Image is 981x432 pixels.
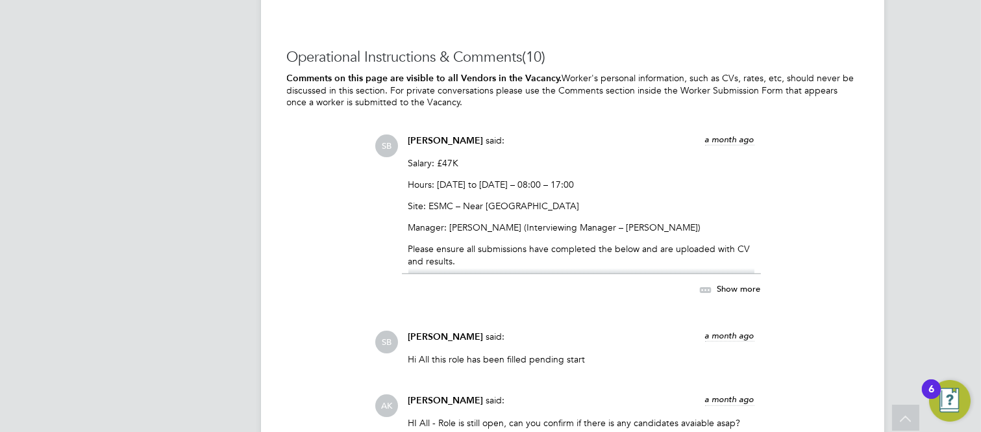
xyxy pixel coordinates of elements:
p: Salary: £47K [408,157,754,169]
span: AK [376,394,399,417]
p: Worker's personal information, such as CVs, rates, etc, should never be discussed in this section... [287,72,858,108]
div: 6 [928,389,934,406]
span: said: [486,134,505,146]
span: said: [486,331,505,342]
span: said: [486,394,505,406]
b: Comments on this page are visible to all Vendors in the Vacancy. [287,73,562,84]
span: [PERSON_NAME] [408,135,484,146]
span: a month ago [705,134,754,145]
p: HI All - Role is still open, can you confirm if there is any candidates avaiable asap? [408,417,754,429]
span: a month ago [705,394,754,405]
p: Hours: [DATE] to [DATE] – 08:00 – 17:00 [408,179,754,190]
span: (10) [523,48,546,66]
h3: Operational Instructions & Comments [287,48,858,67]
span: SB [376,331,399,353]
button: Open Resource Center, 6 new notifications [929,380,971,422]
p: Site: ESMC – Near [GEOGRAPHIC_DATA] [408,200,754,212]
span: Show more [717,283,761,294]
span: [PERSON_NAME] [408,331,484,342]
span: a month ago [705,330,754,341]
p: Manager: [PERSON_NAME] (Interviewing Manager – [PERSON_NAME]) [408,222,754,233]
span: SB [376,134,399,157]
span: [PERSON_NAME] [408,395,484,406]
p: Please ensure all submissions have completed the below and are uploaded with CV and results. [408,243,754,266]
p: Hi All this role has been filled pending start [408,353,754,365]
